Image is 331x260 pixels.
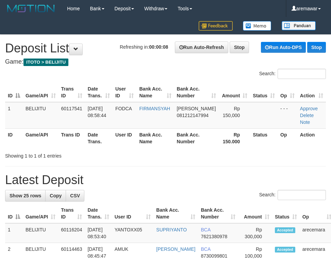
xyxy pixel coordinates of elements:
span: Accepted [275,247,295,253]
th: ID: activate to sort column descending [5,83,23,102]
h4: Game: [5,59,326,65]
th: Bank Acc. Name: activate to sort column ascending [153,204,198,223]
span: [DATE] 08:58:44 [88,106,106,118]
td: 1 [5,223,23,243]
td: BELIJITU [23,223,58,243]
td: BELIJITU [23,102,59,129]
th: Status [250,128,278,148]
label: Search: [259,190,326,200]
a: Delete [300,113,314,118]
td: 60116204 [58,223,85,243]
th: Trans ID: activate to sort column ascending [59,83,85,102]
span: Copy 7621380978 to clipboard [201,234,227,239]
span: CSV [70,193,80,198]
span: BCA [201,227,210,232]
input: Search: [278,69,326,79]
th: Op: activate to sort column ascending [278,83,297,102]
th: Op [278,128,297,148]
th: ID: activate to sort column descending [5,204,23,223]
th: Date Trans.: activate to sort column ascending [85,204,112,223]
div: Showing 1 to 1 of 1 entries [5,150,133,159]
th: ID [5,128,23,148]
span: Accepted [275,227,295,233]
th: User ID: activate to sort column ascending [113,83,137,102]
span: Copy 081212147994 to clipboard [177,113,209,118]
th: User ID: activate to sort column ascending [112,204,154,223]
strong: 00:00:08 [149,44,168,50]
th: Date Trans.: activate to sort column ascending [85,83,113,102]
h1: Deposit List [5,42,326,55]
th: Date Trans. [85,128,113,148]
a: Run Auto-DPS [261,42,306,53]
img: panduan.png [282,21,316,30]
span: 60117541 [61,106,82,111]
td: Rp 300,000 [238,223,272,243]
td: [DATE] 08:53:40 [85,223,112,243]
th: Bank Acc. Name: activate to sort column ascending [136,83,174,102]
a: Run Auto-Refresh [175,42,228,53]
a: Copy [45,190,66,201]
th: Status: activate to sort column ascending [272,204,300,223]
label: Search: [259,69,326,79]
span: Copy 8730099801 to clipboard [201,253,227,259]
th: Bank Acc. Name [136,128,174,148]
span: BCA [201,246,210,252]
th: Game/API: activate to sort column ascending [23,83,59,102]
img: MOTION_logo.png [5,3,57,14]
th: Bank Acc. Number: activate to sort column ascending [174,83,219,102]
a: Show 25 rows [5,190,46,201]
a: Stop [307,42,326,53]
th: Action: activate to sort column ascending [297,83,326,102]
td: - - - [278,102,297,129]
th: Amount: activate to sort column ascending [219,83,250,102]
a: Approve [300,106,318,111]
th: Rp 150.000 [219,128,250,148]
a: SUPRIYANTO [156,227,187,232]
span: Refreshing in: [120,44,168,50]
span: Show 25 rows [10,193,41,198]
th: Trans ID: activate to sort column ascending [58,204,85,223]
th: Amount: activate to sort column ascending [238,204,272,223]
th: Status: activate to sort column ascending [250,83,278,102]
td: YANTOXX05 [112,223,154,243]
span: FODCA [115,106,132,111]
span: [PERSON_NAME] [177,106,216,111]
td: 1 [5,102,23,129]
th: Trans ID [59,128,85,148]
th: User ID [113,128,137,148]
a: [PERSON_NAME] [156,246,195,252]
span: Copy [50,193,62,198]
span: Rp 150,000 [223,106,240,118]
th: Action [297,128,326,148]
th: Bank Acc. Number [174,128,219,148]
span: ITOTO > BELIJITU [23,59,68,66]
input: Search: [278,190,326,200]
a: CSV [66,190,84,201]
a: Note [300,119,310,125]
img: Button%20Memo.svg [243,21,271,31]
th: Bank Acc. Number: activate to sort column ascending [198,204,238,223]
th: Game/API [23,128,59,148]
a: Stop [230,42,249,53]
h1: Latest Deposit [5,173,326,187]
a: FIRMANSYAH [139,106,170,111]
img: Feedback.jpg [199,21,233,31]
th: Game/API: activate to sort column ascending [23,204,58,223]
